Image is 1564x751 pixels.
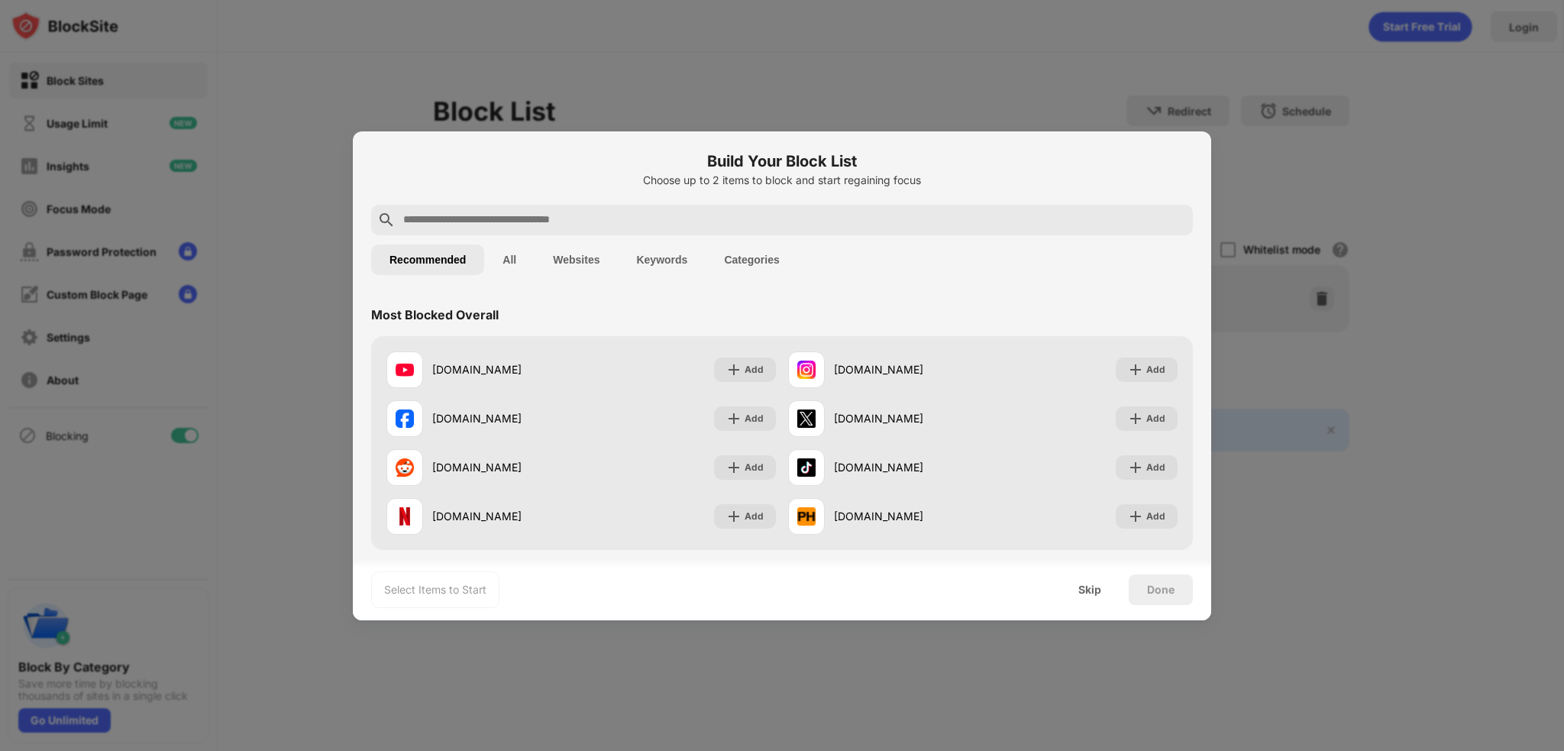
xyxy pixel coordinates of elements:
img: favicons [797,409,816,428]
img: favicons [396,361,414,379]
div: [DOMAIN_NAME] [834,410,983,426]
div: Add [1146,411,1165,426]
div: [DOMAIN_NAME] [432,410,581,426]
div: Add [1146,460,1165,475]
img: favicons [797,507,816,526]
div: Add [1146,509,1165,524]
img: favicons [396,409,414,428]
img: favicons [797,361,816,379]
div: Select Items to Start [384,582,486,597]
img: favicons [797,458,816,477]
div: Done [1147,584,1175,596]
div: [DOMAIN_NAME] [834,361,983,377]
div: [DOMAIN_NAME] [432,361,581,377]
button: Recommended [371,244,484,275]
img: search.svg [377,211,396,229]
div: [DOMAIN_NAME] [834,459,983,475]
div: Add [745,509,764,524]
div: Add [745,460,764,475]
div: [DOMAIN_NAME] [834,508,983,524]
div: [DOMAIN_NAME] [432,459,581,475]
button: Categories [706,244,797,275]
div: Add [745,411,764,426]
div: Most Blocked Overall [371,307,499,322]
div: Add [1146,362,1165,377]
h6: Build Your Block List [371,150,1193,173]
button: All [484,244,535,275]
div: Choose up to 2 items to block and start regaining focus [371,174,1193,186]
button: Keywords [618,244,706,275]
button: Websites [535,244,618,275]
div: [DOMAIN_NAME] [432,508,581,524]
img: favicons [396,507,414,526]
img: favicons [396,458,414,477]
div: Add [745,362,764,377]
div: Skip [1078,584,1101,596]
